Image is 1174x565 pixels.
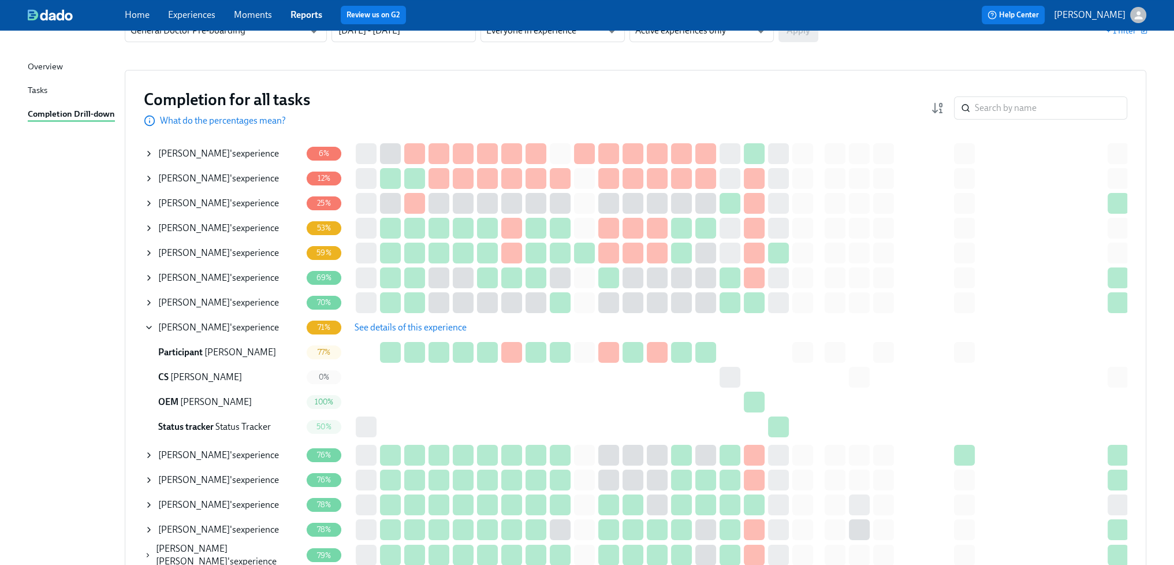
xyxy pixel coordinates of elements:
[158,198,230,209] span: [PERSON_NAME]
[158,499,279,511] div: 's experience
[158,197,279,210] div: 's experience
[158,347,203,358] span: Participant
[144,391,301,414] div: OEM [PERSON_NAME]
[158,296,279,309] div: 's experience
[158,247,279,259] div: 's experience
[982,6,1045,24] button: Help Center
[310,500,338,509] span: 78%
[752,23,770,40] button: Open
[290,9,322,20] a: Reports
[158,222,279,235] div: 's experience
[144,415,301,438] div: Status tracker Status Tracker
[312,149,336,158] span: 6%
[144,469,301,492] div: [PERSON_NAME]'sexperience
[158,172,279,185] div: 's experience
[341,6,406,24] button: Review us on G2
[234,9,272,20] a: Moments
[310,475,338,484] span: 76%
[144,266,301,289] div: [PERSON_NAME]'sexperience
[144,518,301,541] div: [PERSON_NAME]'sexperience
[310,273,339,282] span: 69%
[310,199,338,207] span: 25%
[158,272,230,283] span: [PERSON_NAME]
[310,248,338,257] span: 59%
[144,192,301,215] div: [PERSON_NAME]'sexperience
[158,421,214,432] span: Status tracker
[158,449,230,460] span: [PERSON_NAME]
[158,173,230,184] span: [PERSON_NAME]
[144,142,301,165] div: [PERSON_NAME]'sexperience
[144,291,301,314] div: [PERSON_NAME]'sexperience
[311,323,338,332] span: 71%
[158,148,230,159] span: [PERSON_NAME]
[28,9,73,21] img: dado
[144,89,310,110] h3: Completion for all tasks
[180,396,252,407] span: [PERSON_NAME]
[310,451,338,459] span: 76%
[144,444,301,467] div: [PERSON_NAME]'sexperience
[158,147,279,160] div: 's experience
[311,174,338,183] span: 12%
[311,348,338,356] span: 77%
[144,366,301,389] div: CS [PERSON_NAME]
[308,397,341,406] span: 100%
[312,373,336,381] span: 0%
[310,422,338,431] span: 50%
[28,60,115,75] a: Overview
[125,9,150,20] a: Home
[158,247,230,258] span: [PERSON_NAME]
[215,421,271,432] span: Status Tracker
[204,347,276,358] span: [PERSON_NAME]
[28,9,125,21] a: dado
[28,60,63,75] div: Overview
[28,107,115,122] a: Completion Drill-down
[310,224,338,232] span: 53%
[144,241,301,265] div: [PERSON_NAME]'sexperience
[1106,25,1146,36] button: + 1 filter
[987,9,1039,21] span: Help Center
[1054,9,1125,21] p: [PERSON_NAME]
[310,525,338,534] span: 78%
[144,217,301,240] div: [PERSON_NAME]'sexperience
[305,23,323,40] button: Open
[931,101,945,115] svg: Completion rate (low to high)
[310,298,338,307] span: 70%
[158,322,230,333] span: [PERSON_NAME]
[346,316,475,339] button: See details of this experience
[158,449,279,462] div: 's experience
[310,551,338,560] span: 79%
[158,272,279,284] div: 's experience
[603,23,621,40] button: Open
[168,9,215,20] a: Experiences
[355,322,467,333] span: See details of this experience
[1054,7,1146,23] button: [PERSON_NAME]
[158,321,279,334] div: 's experience
[346,9,400,21] a: Review us on G2
[975,96,1127,120] input: Search by name
[158,499,230,510] span: [PERSON_NAME]
[158,371,169,382] span: Credentialing Specialist
[158,474,230,485] span: [PERSON_NAME]
[158,523,279,536] div: 's experience
[28,84,47,98] div: Tasks
[144,167,301,190] div: [PERSON_NAME]'sexperience
[144,493,301,516] div: [PERSON_NAME]'sexperience
[158,297,230,308] span: [PERSON_NAME]
[158,396,178,407] span: Onboarding Experience Manager
[158,474,279,486] div: 's experience
[158,222,230,233] span: [PERSON_NAME]
[160,114,286,127] p: What do the percentages mean?
[144,316,301,339] div: [PERSON_NAME]'sexperience
[28,84,115,98] a: Tasks
[158,524,230,535] span: [PERSON_NAME]
[144,341,301,364] div: Participant [PERSON_NAME]
[170,371,242,382] span: [PERSON_NAME]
